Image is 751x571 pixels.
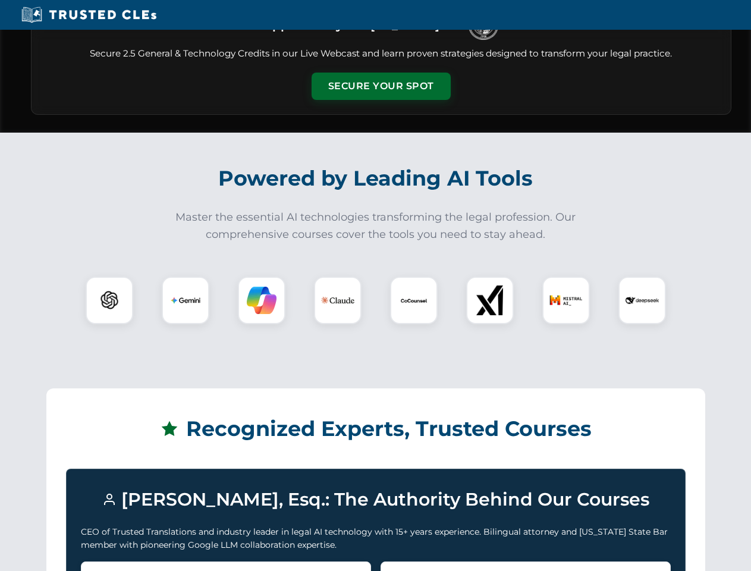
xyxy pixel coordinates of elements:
[171,285,200,315] img: Gemini Logo
[168,209,584,243] p: Master the essential AI technologies transforming the legal profession. Our comprehensive courses...
[86,277,133,324] div: ChatGPT
[238,277,285,324] div: Copilot
[18,6,160,24] img: Trusted CLEs
[321,284,354,317] img: Claude Logo
[399,285,429,315] img: CoCounsel Logo
[46,47,717,61] p: Secure 2.5 General & Technology Credits in our Live Webcast and learn proven strategies designed ...
[626,284,659,317] img: DeepSeek Logo
[312,73,451,100] button: Secure Your Spot
[81,525,671,552] p: CEO of Trusted Translations and industry leader in legal AI technology with 15+ years experience....
[466,277,514,324] div: xAI
[66,408,686,450] h2: Recognized Experts, Trusted Courses
[618,277,666,324] div: DeepSeek
[92,283,127,318] img: ChatGPT Logo
[314,277,362,324] div: Claude
[46,158,705,199] h2: Powered by Leading AI Tools
[162,277,209,324] div: Gemini
[475,285,505,315] img: xAI Logo
[81,484,671,516] h3: [PERSON_NAME], Esq.: The Authority Behind Our Courses
[549,284,583,317] img: Mistral AI Logo
[247,285,276,315] img: Copilot Logo
[390,277,438,324] div: CoCounsel
[542,277,590,324] div: Mistral AI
